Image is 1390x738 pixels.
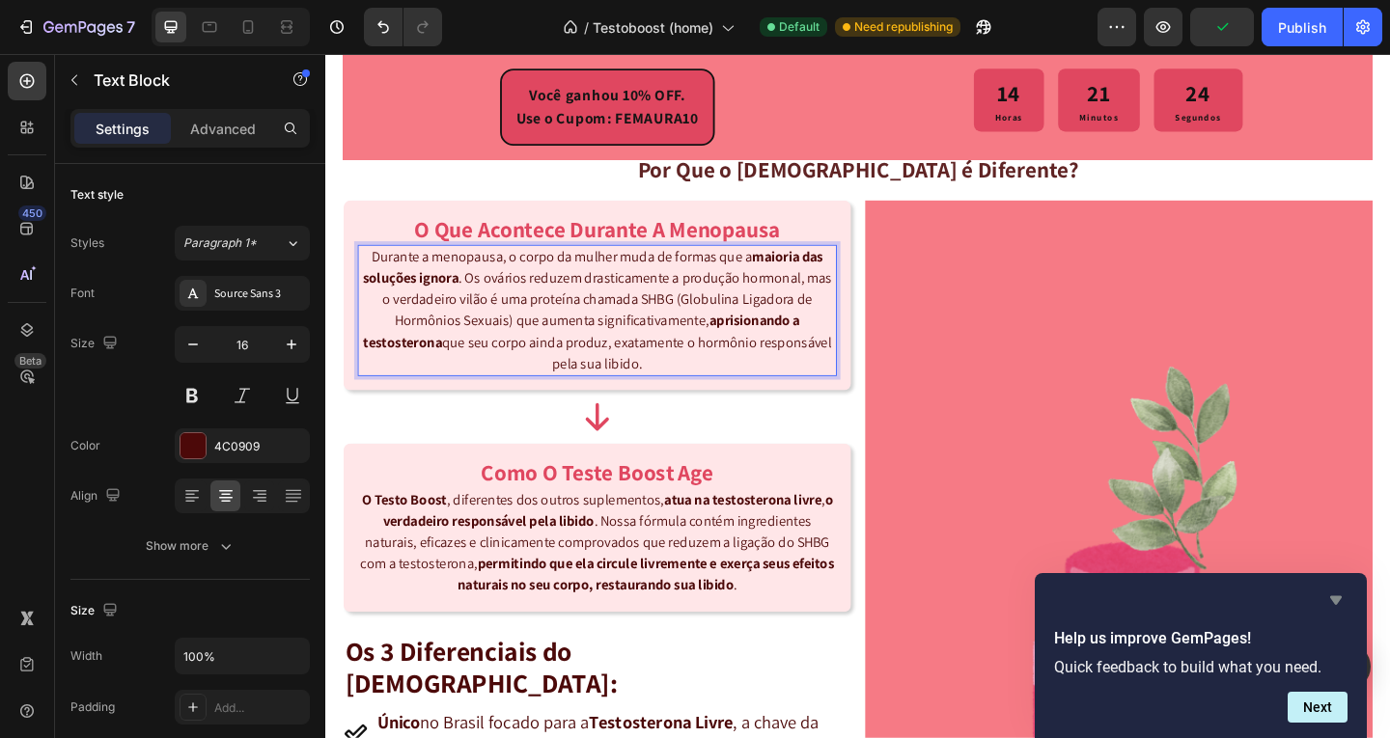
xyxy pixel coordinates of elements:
[37,209,554,348] p: Durante a menopausa, o corpo da mulher muda de formas que a . Os ovários reduzem drasticamente a ...
[1278,17,1326,38] div: Publish
[70,483,125,509] div: Align
[1054,627,1348,650] h2: Help us improve GemPages!
[820,62,863,76] p: Minutos
[8,8,144,46] button: 7
[325,54,1390,738] iframe: Design area
[35,439,556,472] h2: como o teste boost age
[176,639,309,673] input: Auto
[18,205,46,221] div: 450
[1054,588,1348,723] div: Help us improve GemPages!
[37,474,554,589] p: , diferentes dos outros suplementos, , . Nossa fórmula contém ingredientes naturais, eficazes e c...
[364,8,442,46] div: Undo/Redo
[21,630,318,703] strong: Os 3 Diferenciais do [DEMOGRAPHIC_DATA]:
[584,17,589,38] span: /
[35,175,556,207] h2: o que acontece durante a menopausa
[70,437,100,454] div: Color
[190,119,256,139] p: Advanced
[1324,588,1348,612] button: Hide survey
[70,331,122,357] div: Size
[70,698,115,716] div: Padding
[35,207,556,350] div: Rich Text Editor. Editing area: main
[40,475,132,495] strong: O Testo Boost
[94,68,258,92] p: Text Block
[146,536,236,556] div: Show more
[369,475,540,495] strong: atua na testosterona livre
[214,699,305,717] div: Add...
[70,529,310,563] button: Show more
[70,234,104,252] div: Styles
[820,23,863,62] div: 21
[779,18,820,36] span: Default
[70,186,124,204] div: Text style
[1262,8,1343,46] button: Publish
[1288,692,1348,723] button: Next question
[183,234,257,252] span: Paragraph 1*
[41,280,516,323] strong: aprisionando a testosterona
[70,598,122,624] div: Size
[1054,658,1348,676] p: Quick feedback to build what you need.
[175,226,310,260] button: Paragraph 1*
[96,119,150,139] p: Settings
[214,286,305,303] div: Source Sans 3
[338,106,821,144] h2: Rich Text Editor. Editing area: main
[340,108,820,142] p: Por Que o [DEMOGRAPHIC_DATA] é Diferente?
[35,472,556,591] div: Rich Text Editor. Editing area: main
[729,62,759,76] p: Horas
[14,353,46,369] div: Beta
[63,475,552,518] strong: o verdadeiro responsável pela libido
[41,210,542,254] strong: maioria das soluções ignora
[70,285,95,302] div: Font
[593,17,713,38] span: Testoboost (home)
[126,15,135,39] p: 7
[925,23,975,62] div: 24
[854,18,953,36] span: Need republishing
[144,544,554,588] strong: permitindo que ela circule livremente e exerça seus efeitos naturais no seu corpo, restaurando su...
[70,647,102,665] div: Width
[925,62,975,76] p: Segundos
[214,438,305,455] div: 4C0909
